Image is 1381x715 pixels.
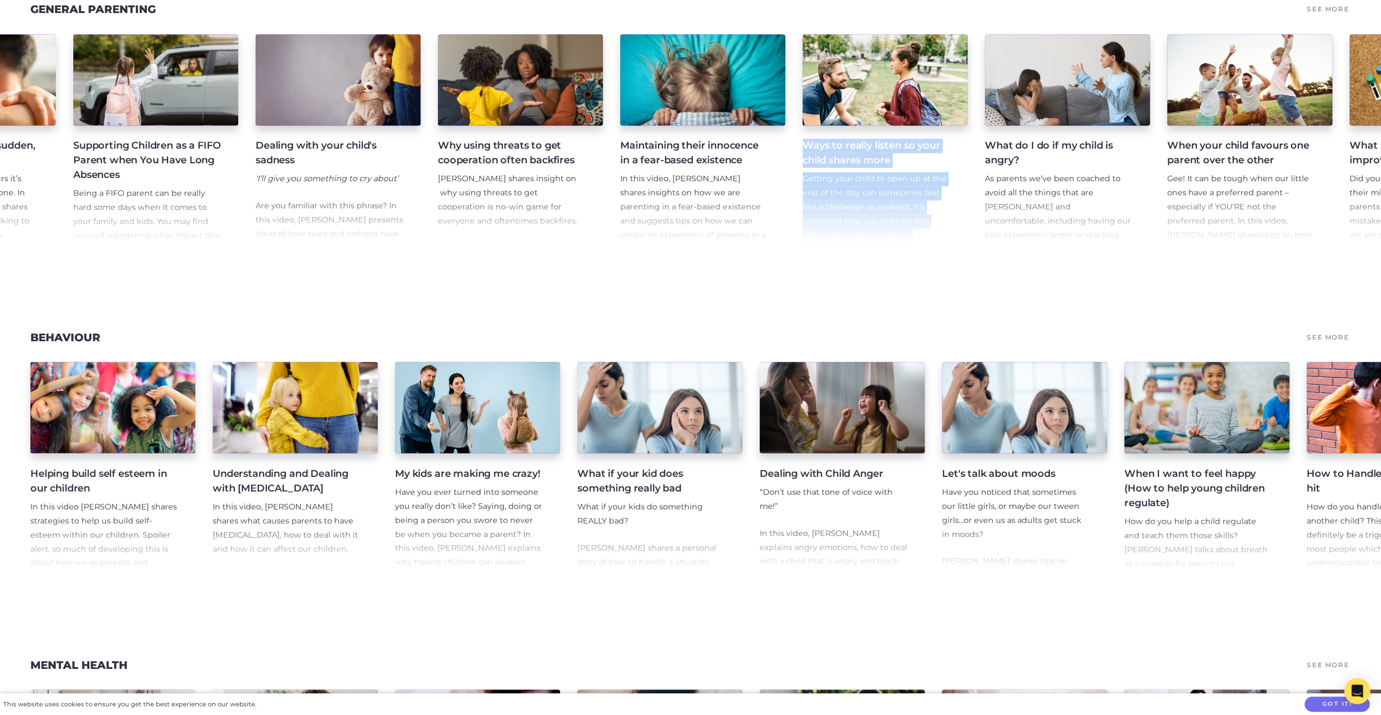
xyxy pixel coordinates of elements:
a: Ways to really listen so your child shares more Getting your child to open up at the end of the d... [803,34,968,242]
a: Dealing with your child's sadness ‘I’ll give you something to cry about’ Are you familiar with th... [256,34,421,242]
a: Helping build self esteem in our children In this video [PERSON_NAME] shares strategies to help u... [30,362,195,570]
a: Understanding and Dealing with [MEDICAL_DATA] In this video, [PERSON_NAME] shares what causes par... [213,362,378,570]
a: When I want to feel happy (How to help young children regulate) How do you help a child regulate ... [1124,362,1289,570]
p: How do you help a child regulate and teach them those skills? [PERSON_NAME] talks about breath as... [1124,514,1272,641]
a: My kids are making me crazy! Have you ever turned into someone you really don’t like? Saying, doi... [395,362,560,570]
p: [PERSON_NAME] shares tips on helping girls to become more optimistic in the face of ruminating th... [942,554,1090,610]
h4: Helping build self esteem in our children [30,466,178,495]
a: Supporting Children as a FIFO Parent when You Have Long Absences Being a FIFO parent can be reall... [73,34,238,242]
p: In this video [PERSON_NAME] shares strategies to help us build self-esteem within our children. S... [30,500,178,682]
h4: What if your kid does something really bad [577,466,725,495]
a: Mental Health [30,658,128,671]
p: Gee! It can be tough when our little ones have a preferred parent – especially if YOU’RE not the ... [1167,172,1315,270]
p: Being a FIFO parent can be really hard some days when it comes to your family and kids. You may f... [73,187,221,327]
p: [PERSON_NAME] shares insight on why using threats to get cooperation is no-win game for everyone ... [438,172,586,228]
em: ‘I’ll give you something to cry about’ [256,174,398,183]
h4: What do I do if my child is angry? [985,138,1132,168]
p: In this video, [PERSON_NAME] explains angry emotions, how to deal with a child that is angry and ... [760,526,907,597]
a: Maintaining their innocence in a fear-based existence In this video, [PERSON_NAME] shares insight... [620,34,785,242]
a: What if your kid does something really bad What if your kids do something REALLY bad? [PERSON_NAM... [577,362,742,570]
a: Behaviour [30,330,100,343]
p: In this video, [PERSON_NAME] shares insights on how we are parenting in a fear-based existence an... [620,172,768,257]
div: This website uses cookies to ensure you get the best experience on our website. [3,699,256,710]
h4: When I want to feel happy (How to help young children regulate) [1124,466,1272,510]
h4: When your child favours one parent over the other [1167,138,1315,168]
a: General Parenting [30,3,156,16]
a: When your child favours one parent over the other Gee! It can be tough when our little ones have ... [1167,34,1332,242]
p: “Don’t use that tone of voice with me!” [760,485,907,513]
a: See More [1305,329,1351,344]
h4: Why using threats to get cooperation often backfires [438,138,586,168]
p: Are you familiar with this phrase? In this video, [PERSON_NAME] presents ideas of how tears and s... [256,199,403,284]
h4: Dealing with Child Anger [760,466,907,481]
h4: Ways to really listen so your child shares more [803,138,950,168]
a: Dealing with Child Anger “Don’t use that tone of voice with me!” In this video, [PERSON_NAME] exp... [760,362,925,570]
h4: Understanding and Dealing with [MEDICAL_DATA] [213,466,360,495]
a: Let's talk about moods Have you noticed that sometimes our little girls, or maybe our tween girls... [942,362,1107,570]
h4: Supporting Children as a FIFO Parent when You Have Long Absences [73,138,221,182]
h4: Maintaining their innocence in a fear-based existence [620,138,768,168]
p: In this video, [PERSON_NAME] shares what causes parents to have [MEDICAL_DATA], how to deal with ... [213,500,360,556]
p: What if your kids do something REALLY bad? [577,500,725,528]
p: [PERSON_NAME] shares a personal story of how to handle a situation when your child does something... [577,541,725,597]
h4: Let's talk about moods [942,466,1090,481]
p: As parents we’ve been coached to avoid all the things that are [PERSON_NAME] and uncomfortable, i... [985,172,1132,312]
p: Getting your child to open up at the end of the day can sometimes feel like a challenge as a pare... [803,172,950,298]
p: Have you ever turned into someone you really don’t like? Saying, doing or being a person you swor... [395,485,543,611]
h4: My kids are making me crazy! [395,466,543,481]
a: What do I do if my child is angry? As parents we’ve been coached to avoid all the things that are... [985,34,1150,242]
a: Why using threats to get cooperation often backfires [PERSON_NAME] shares insight on why using th... [438,34,603,242]
a: See More [1305,2,1351,17]
div: Open Intercom Messenger [1344,678,1370,704]
a: See More [1305,657,1351,672]
h4: Dealing with your child's sadness [256,138,403,168]
p: Have you noticed that sometimes our little girls, or maybe our tween girls…or even us as adults g... [942,485,1090,541]
button: Got it! [1304,697,1370,712]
